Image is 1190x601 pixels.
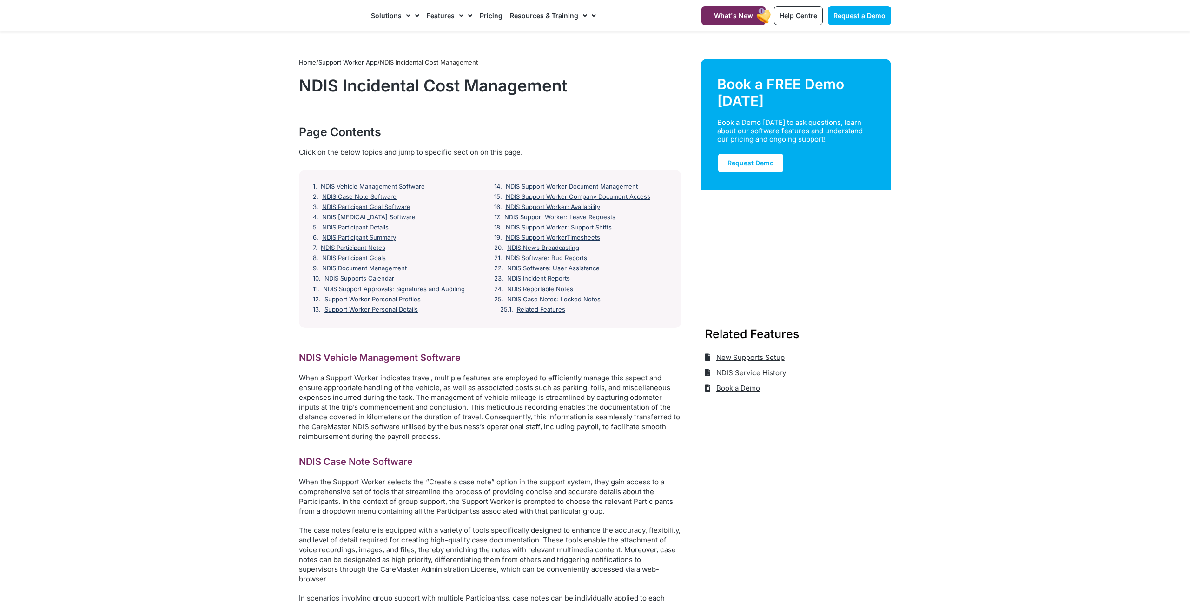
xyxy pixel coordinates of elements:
[299,76,681,95] h1: NDIS Incidental Cost Management
[507,296,601,303] a: NDIS Case Notes: Locked Notes
[727,159,774,167] span: Request Demo
[322,255,386,262] a: NDIS Participant Goals
[299,59,316,66] a: Home
[322,203,410,211] a: NDIS Participant Goal Software
[774,6,823,25] a: Help Centre
[321,183,425,190] a: NDIS Vehicle Management Software
[717,76,874,109] div: Book a FREE Demo [DATE]
[701,190,891,303] img: Support Worker and NDIS Participant out for a coffee.
[714,350,785,365] span: New Supports Setup
[299,525,681,584] p: The case notes feature is equipped with a variety of tools specifically designed to enhance the a...
[705,350,785,365] a: New Supports Setup
[705,380,760,396] a: Book a Demo
[299,352,681,364] h2: NDIS Vehicle Management Software
[324,275,394,282] a: NDIS Supports Calendar
[507,286,573,293] a: NDIS Reportable Notes
[299,373,681,441] p: When a Support Worker indicates travel, multiple features are employed to efficiently manage this...
[701,6,766,25] a: What's New
[323,286,465,293] a: NDIS Support Approvals: Signatures and Auditing
[506,193,650,201] a: NDIS Support Worker Company Document Access
[322,234,396,242] a: NDIS Participant Summary
[299,9,362,23] img: CareMaster Logo
[705,326,886,342] h3: Related Features
[828,6,891,25] a: Request a Demo
[322,193,397,201] a: NDIS Case Note Software
[780,12,817,20] span: Help Centre
[714,365,786,380] span: NDIS Service History
[717,118,863,144] div: Book a Demo [DATE] to ask questions, learn about our software features and understand our pricing...
[507,244,579,252] a: NDIS News Broadcasting
[299,477,681,516] p: When the Support Worker selects the “Create a case note” option in the support system, they gain ...
[506,203,600,211] a: NDIS Support Worker: Availability
[322,214,416,221] a: NDIS [MEDICAL_DATA] Software
[324,296,421,303] a: Support Worker Personal Profiles
[717,153,784,173] a: Request Demo
[322,265,407,272] a: NDIS Document Management
[506,255,587,262] a: NDIS Software: Bug Reports
[714,12,753,20] span: What's New
[322,224,389,231] a: NDIS Participant Details
[299,59,478,66] span: / /
[506,224,612,231] a: NDIS Support Worker: Support Shifts
[705,365,786,380] a: NDIS Service History
[299,124,681,140] div: Page Contents
[833,12,886,20] span: Request a Demo
[299,456,681,468] h2: NDIS Case Note Software
[507,275,570,282] a: NDIS Incident Reports
[506,183,638,190] a: NDIS Support Worker Document Management
[714,380,760,396] span: Book a Demo
[517,306,565,314] a: Related Features
[318,59,377,66] a: Support Worker App
[299,147,681,157] div: Click on the below topics and jump to specific section on this page.
[380,59,478,66] span: NDIS Incidental Cost Management
[506,234,600,242] a: NDIS Support WorkerTimesheets
[507,265,600,272] a: NDIS Software: User Assistance
[324,306,418,314] a: Support Worker Personal Details
[321,244,385,252] a: NDIS Participant Notes
[504,214,615,221] a: NDIS Support Worker: Leave Requests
